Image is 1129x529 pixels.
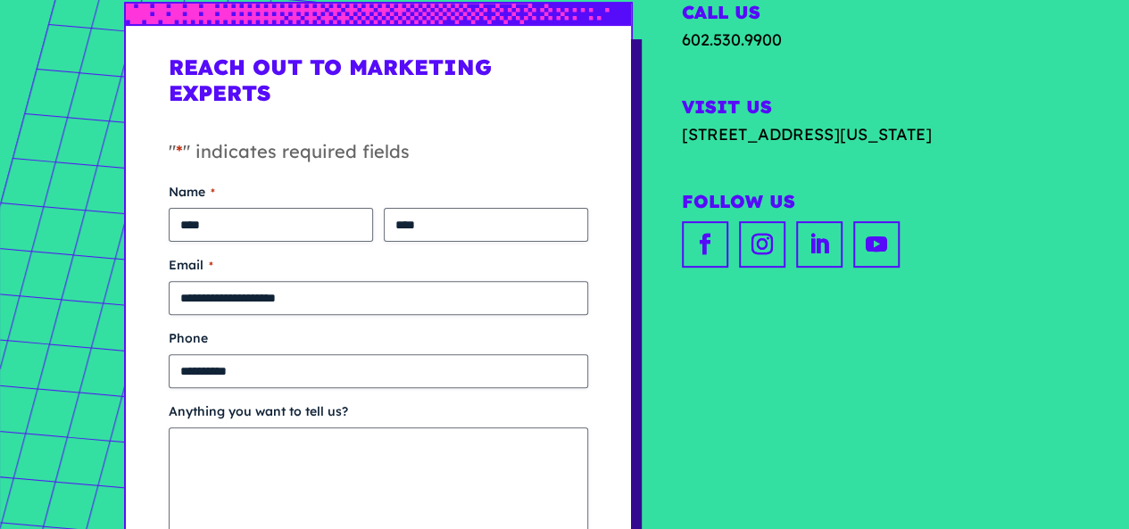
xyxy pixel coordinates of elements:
img: salesiqlogo_leal7QplfZFryJ6FIlVepeu7OftD7mt8q6exU6-34PB8prfIgodN67KcxXM9Y7JQ_.png [123,326,136,337]
label: Phone [169,329,588,347]
span: We are offline. Please leave us a message. [37,153,311,334]
img: logo_Zg8I0qSkbAqR2WFHt3p6CTuqpyXMFPubPcD2OT02zFN43Cy9FUNNG3NEPhM_Q1qe_.png [30,107,75,117]
a: facebook [682,221,728,268]
h2: Follow Us [682,191,1005,217]
a: instagram [739,221,785,268]
a: [STREET_ADDRESS][US_STATE] [682,122,1005,146]
em: Submit [261,408,324,432]
h2: Call Us [682,2,1005,28]
textarea: Type your message and click 'Submit' [9,345,340,408]
label: Anything you want to tell us? [169,402,588,420]
h2: Visit Us [682,96,1005,122]
em: Driven by SalesIQ [140,326,227,338]
div: Minimize live chat window [293,9,336,52]
a: youtube [853,221,900,268]
h1: Reach Out to Marketing Experts [169,54,588,120]
p: " " indicates required fields [169,138,588,183]
a: linkedin [796,221,843,268]
img: px-grad-blue-short.svg [126,4,631,24]
div: Leave a message [93,100,300,123]
a: 602.530.9900 [682,29,782,50]
legend: Name [169,183,215,201]
label: Email [169,256,588,274]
